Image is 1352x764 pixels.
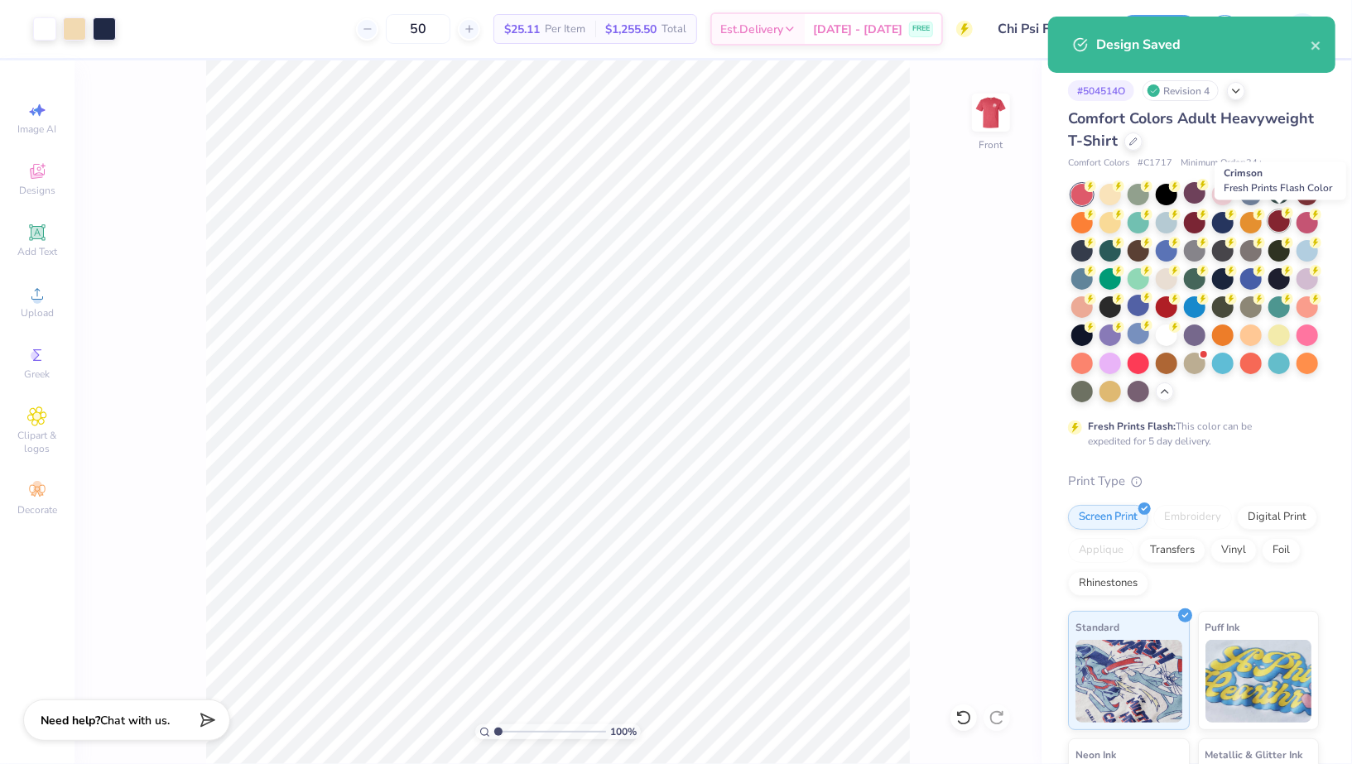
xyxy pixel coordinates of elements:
span: Clipart & logos [8,429,66,455]
span: Minimum Order: 24 + [1181,156,1263,171]
span: Chat with us. [100,713,170,728]
span: FREE [912,23,930,35]
span: Comfort Colors [1068,156,1129,171]
span: Fresh Prints Flash Color [1224,181,1332,195]
div: Embroidery [1153,505,1232,530]
span: [DATE] - [DATE] [813,21,902,38]
span: 100 % [610,724,637,739]
div: Foil [1262,538,1301,563]
span: $25.11 [504,21,540,38]
span: Puff Ink [1205,618,1240,636]
span: Add Text [17,245,57,258]
div: Vinyl [1210,538,1257,563]
div: This color can be expedited for 5 day delivery. [1088,419,1292,449]
span: Comfort Colors Adult Heavyweight T-Shirt [1068,108,1314,151]
div: Design Saved [1096,35,1311,55]
button: close [1311,35,1322,55]
strong: Fresh Prints Flash: [1088,420,1176,433]
span: Greek [25,368,51,381]
div: Front [979,137,1003,152]
div: Crimson [1215,161,1346,199]
strong: Need help? [41,713,100,728]
img: Puff Ink [1205,640,1312,723]
span: Est. Delivery [720,21,783,38]
div: Rhinestones [1068,571,1148,596]
div: Digital Print [1237,505,1317,530]
input: – – [386,14,450,44]
span: Metallic & Glitter Ink [1205,746,1303,763]
div: Print Type [1068,472,1319,491]
img: Standard [1075,640,1182,723]
div: # 504514O [1068,80,1134,101]
input: Untitled Design [985,12,1107,46]
div: Revision 4 [1143,80,1219,101]
span: Decorate [17,503,57,517]
span: Total [662,21,686,38]
span: # C1717 [1138,156,1172,171]
span: Upload [21,306,54,320]
div: Transfers [1139,538,1205,563]
span: Image AI [18,123,57,136]
span: Per Item [545,21,585,38]
span: Neon Ink [1075,746,1116,763]
span: Standard [1075,618,1119,636]
div: Screen Print [1068,505,1148,530]
span: $1,255.50 [605,21,657,38]
img: Front [974,96,1008,129]
span: Designs [19,184,55,197]
div: Applique [1068,538,1134,563]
